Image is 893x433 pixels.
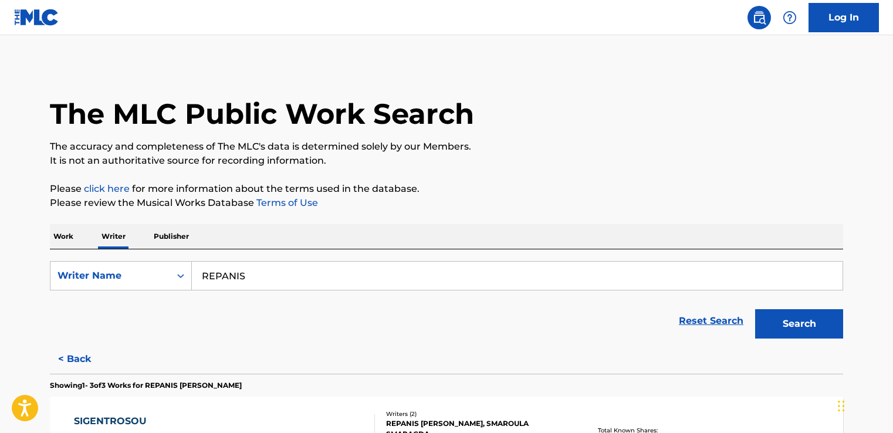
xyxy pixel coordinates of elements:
iframe: Chat Widget [834,377,893,433]
img: MLC Logo [14,9,59,26]
p: Work [50,224,77,249]
a: Log In [809,3,879,32]
p: Please for more information about the terms used in the database. [50,182,843,196]
img: help [783,11,797,25]
p: It is not an authoritative source for recording information. [50,154,843,168]
p: Showing 1 - 3 of 3 Works for REPANIS [PERSON_NAME] [50,380,242,391]
div: Writers ( 2 ) [386,410,563,418]
a: Terms of Use [254,197,318,208]
a: click here [84,183,130,194]
a: Reset Search [673,308,749,334]
p: Publisher [150,224,192,249]
p: Writer [98,224,129,249]
img: search [752,11,766,25]
h1: The MLC Public Work Search [50,96,474,131]
div: Writer Name [57,269,163,283]
p: The accuracy and completeness of The MLC's data is determined solely by our Members. [50,140,843,154]
a: Public Search [747,6,771,29]
div: Μεταφορά [838,388,845,424]
div: SIGENTROSOU [74,414,178,428]
button: Search [755,309,843,339]
button: < Back [50,344,120,374]
div: Help [778,6,801,29]
div: Widget συνομιλίας [834,377,893,433]
p: Please review the Musical Works Database [50,196,843,210]
form: Search Form [50,261,843,344]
